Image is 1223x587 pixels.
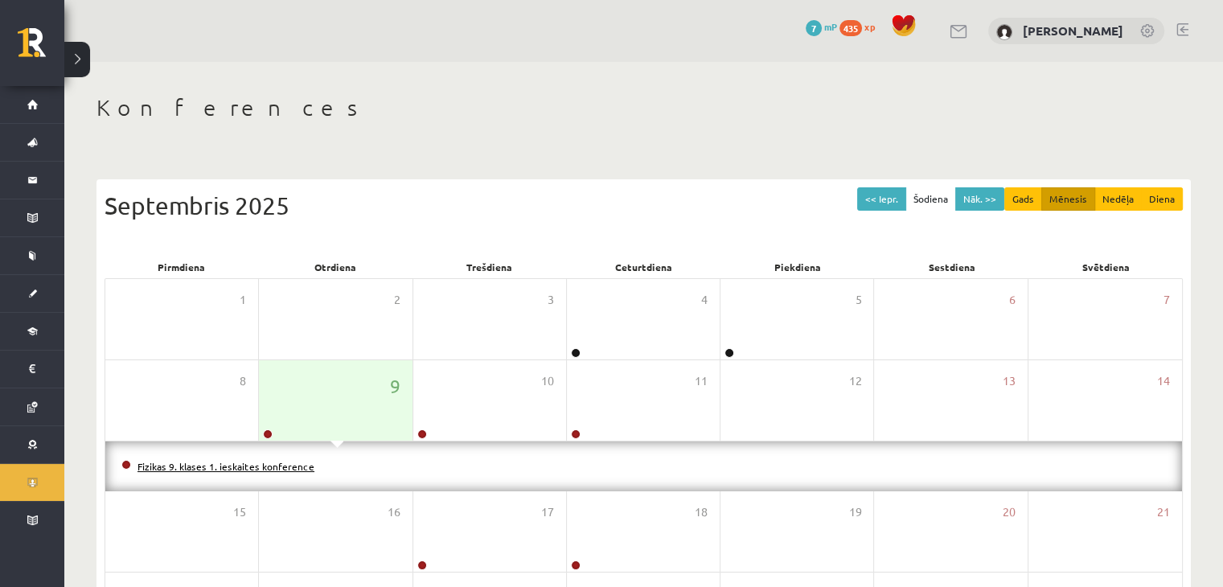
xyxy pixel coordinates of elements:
span: mP [824,20,837,33]
span: 8 [240,372,246,390]
span: 3 [548,291,554,309]
button: Nāk. >> [955,187,1004,211]
span: 5 [855,291,861,309]
div: Ceturtdiena [567,256,721,278]
span: 13 [1003,372,1016,390]
div: Septembris 2025 [105,187,1183,224]
span: 435 [839,20,862,36]
span: 11 [695,372,708,390]
span: 18 [695,503,708,521]
span: 4 [701,291,708,309]
span: xp [864,20,875,33]
span: 1 [240,291,246,309]
a: 7 mP [806,20,837,33]
a: 435 xp [839,20,883,33]
a: [PERSON_NAME] [1023,23,1123,39]
span: 21 [1157,503,1170,521]
span: 7 [1163,291,1170,309]
div: Pirmdiena [105,256,259,278]
h1: Konferences [96,94,1191,121]
button: Mēnesis [1041,187,1095,211]
span: 19 [848,503,861,521]
img: Anastasija Vasiļevska [996,24,1012,40]
span: 20 [1003,503,1016,521]
span: 9 [390,372,400,400]
span: 14 [1157,372,1170,390]
button: Gads [1004,187,1042,211]
span: 15 [233,503,246,521]
span: 16 [388,503,400,521]
a: Rīgas 1. Tālmācības vidusskola [18,28,64,68]
div: Svētdiena [1028,256,1183,278]
button: Diena [1141,187,1183,211]
div: Sestdiena [875,256,1029,278]
span: 10 [541,372,554,390]
div: Trešdiena [412,256,567,278]
span: 2 [394,291,400,309]
button: Nedēļa [1094,187,1142,211]
a: Fizikas 9. klases 1. ieskaites konference [137,460,314,473]
span: 12 [848,372,861,390]
button: << Iepr. [857,187,906,211]
span: 6 [1009,291,1016,309]
button: Šodiena [905,187,956,211]
span: 7 [806,20,822,36]
div: Otrdiena [259,256,413,278]
div: Piekdiena [720,256,875,278]
span: 17 [541,503,554,521]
